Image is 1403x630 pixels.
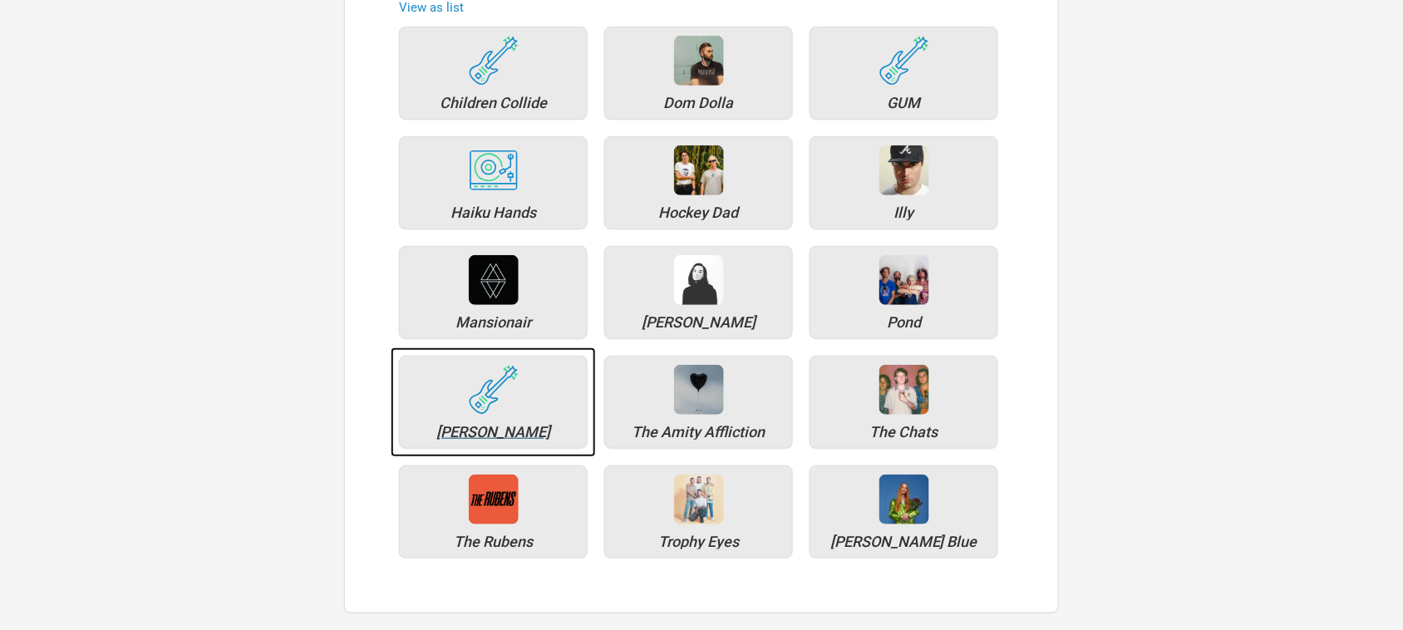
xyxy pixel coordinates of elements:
[819,96,989,111] div: GUM
[391,238,596,347] a: Mansionair
[469,365,519,415] img: tourtracks_icons_FA_01_icons_rock.svg
[469,255,519,305] img: 09187a15-56f7-4db7-992b-a7953aeccb41-14570404_1784237895158932_549709270936412460_n.jpg.png
[819,205,989,220] div: Illy
[408,425,578,440] div: Tame Impala
[469,36,519,86] img: tourtracks_icons_FA_01_icons_rock.svg
[801,18,1007,128] a: GUM
[408,315,578,330] div: Mansionair
[596,457,801,567] a: Trophy Eyes
[613,425,784,440] div: The Amity Affliction
[674,475,724,524] div: Trophy Eyes
[613,205,784,220] div: Hockey Dad
[613,96,784,111] div: Dom Dolla
[674,365,724,415] div: The Amity Affliction
[596,18,801,128] a: Dom Dolla
[879,365,929,415] div: The Chats
[391,18,596,128] a: Children Collide
[469,150,519,192] img: tourtracks_icons_FA_07_icons_electronic.svg
[469,36,519,86] div: Children Collide
[879,365,929,415] img: cd080c2a-e908-42f6-8384-98ed54dbae61-chatty%20bois.jpg.png
[879,255,929,305] img: 40fee147-c1b5-42b0-92d7-abba537f8aad-pond%20bois.webp.png
[469,365,519,415] div: Tame Impala
[801,457,1007,567] a: [PERSON_NAME] Blue
[674,145,724,195] img: 1bbdc2b5-8a8f-4829-b954-2328cc6be564-HD_PK_WR-31.jpg.png
[596,347,801,457] a: The Amity Affliction
[674,475,724,524] img: 3d07e129-df61-4bee-9597-b86b9cb7b375-164899695_291441502345371_7575436441984961081_n.jpg.png
[674,36,724,86] div: Dom Dolla
[674,145,724,195] div: Hockey Dad
[819,425,989,440] div: The Chats
[801,128,1007,238] a: Illy
[469,255,519,305] div: Mansionair
[674,255,724,305] div: Meg Mac
[469,475,519,524] img: 7d54c376-022c-4119-bf54-5957f1626e6b-56504164_2705180812857833_923541109647343616_n.png.png
[674,36,724,86] img: 28af945f-3c4c-43b8-84b0-d033c22b29b4-image.jpg.png
[674,365,724,415] img: e6eabd2e-716a-45d3-86a4-05f58e16c9cd-misery%20bois.jpg.png
[879,36,929,86] div: GUM
[879,475,929,524] img: 114d8ebf-5078-4d6b-9f18-530d76060f1d-Vera%20Blue%20TWTYLM%20Tour%20Square.jpg.png
[613,315,784,330] div: Meg Mac
[879,36,929,86] img: tourtracks_icons_FA_01_icons_rock.svg
[819,315,989,330] div: Pond
[819,534,989,549] div: Vera Blue
[408,205,578,220] div: Haiku Hands
[391,347,596,457] a: [PERSON_NAME]
[613,534,784,549] div: Trophy Eyes
[879,255,929,305] div: Pond
[879,145,929,195] img: 72e63f10-20a8-40a5-b5d4-da466d0cb35a-download.jpg.png
[469,145,519,195] div: Haiku Hands
[596,238,801,347] a: [PERSON_NAME]
[408,96,578,111] div: Children Collide
[469,475,519,524] div: The Rubens
[391,457,596,567] a: The Rubens
[879,475,929,524] div: Vera Blue
[674,255,724,305] img: 39c24137-66a5-4e03-8eb9-0b24ff4ddaf5-46722222_1960257387415457_3509872726267396096_n.jpg.png
[408,534,578,549] div: The Rubens
[801,238,1007,347] a: Pond
[879,145,929,195] div: Illy
[596,128,801,238] a: Hockey Dad
[801,347,1007,457] a: The Chats
[391,128,596,238] a: Haiku Hands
